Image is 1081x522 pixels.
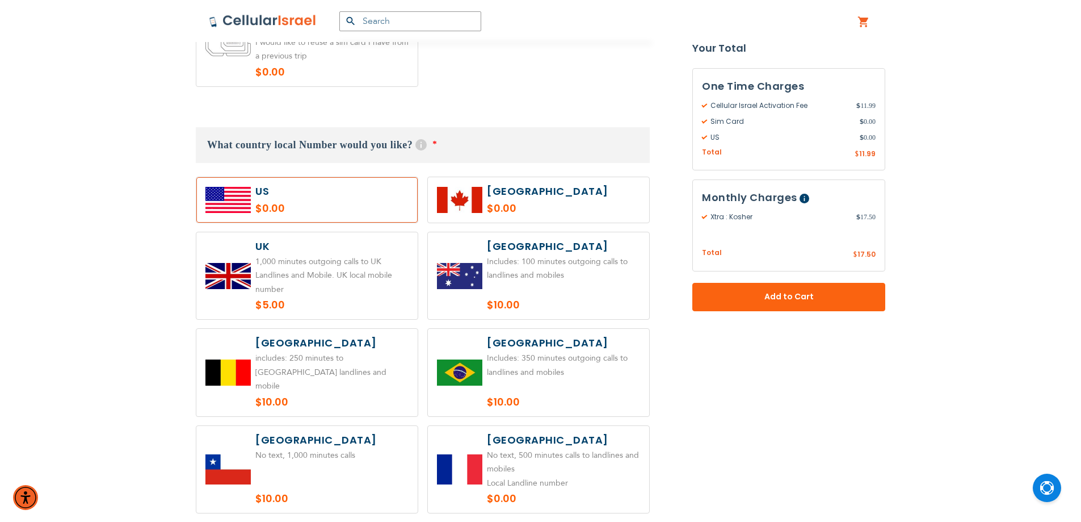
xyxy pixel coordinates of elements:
h3: One Time Charges [702,78,876,95]
span: Add to Cart [730,291,848,303]
span: Total [702,248,722,259]
span: $ [860,116,864,127]
span: Monthly Charges [702,191,797,205]
div: Accessibility Menu [13,485,38,510]
span: $ [853,250,857,261]
span: What country local Number would you like? [207,139,413,151]
input: Search [339,11,481,31]
span: 0.00 [860,132,876,143]
span: 17.50 [857,250,876,260]
span: $ [860,132,864,143]
span: Help [800,194,809,204]
span: $ [856,101,860,111]
span: $ [856,212,860,223]
span: $ [855,149,859,160]
strong: Your Total [692,40,885,57]
span: Total [702,147,722,158]
span: Sim Card [702,116,860,127]
span: US [702,132,860,143]
span: Help [415,139,427,151]
button: Add to Cart [692,283,885,311]
span: 17.50 [856,212,876,223]
span: 0.00 [860,116,876,127]
span: Xtra : Kosher [702,212,856,223]
img: Cellular Israel Logo [209,14,317,28]
span: 11.99 [856,101,876,111]
span: Cellular Israel Activation Fee [702,101,856,111]
span: 11.99 [859,149,876,158]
